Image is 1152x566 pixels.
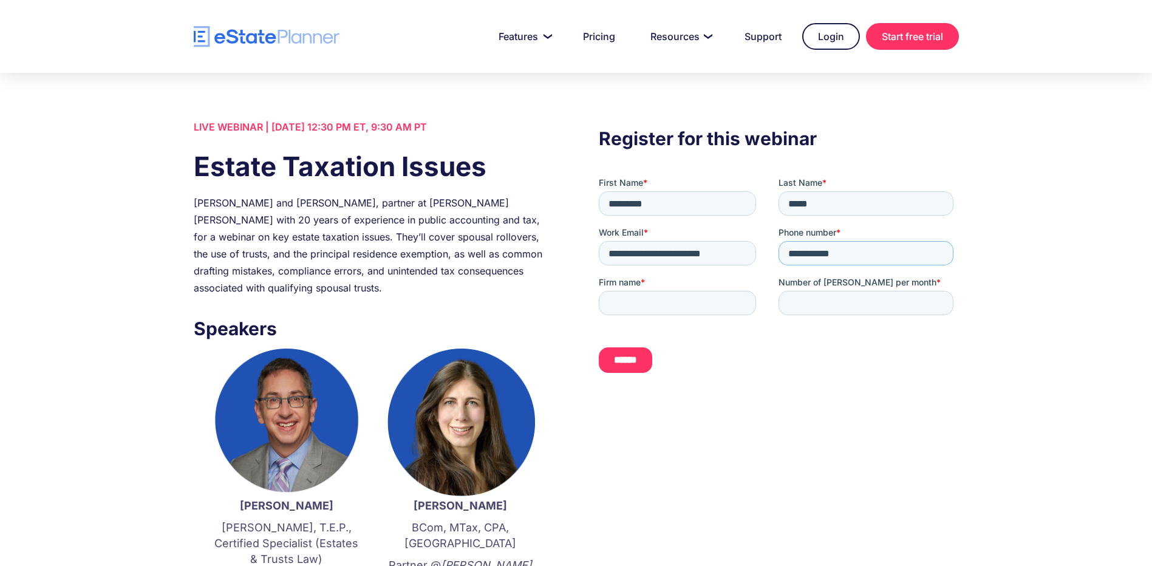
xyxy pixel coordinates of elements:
a: Login [802,23,860,50]
strong: [PERSON_NAME] [240,499,333,512]
a: home [194,26,339,47]
p: BCom, MTax, CPA, [GEOGRAPHIC_DATA] [386,520,535,551]
a: Features [484,24,562,49]
strong: [PERSON_NAME] [414,499,507,512]
div: LIVE WEBINAR | [DATE] 12:30 PM ET, 9:30 AM PT [194,118,553,135]
a: Resources [636,24,724,49]
h3: Register for this webinar [599,124,958,152]
a: Support [730,24,796,49]
a: Pricing [568,24,630,49]
a: Start free trial [866,23,959,50]
h3: Speakers [194,315,553,343]
h1: Estate Taxation Issues [194,148,553,185]
div: [PERSON_NAME] and [PERSON_NAME], partner at [PERSON_NAME] [PERSON_NAME] with 20 years of experien... [194,194,553,296]
iframe: Form 0 [599,177,958,383]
